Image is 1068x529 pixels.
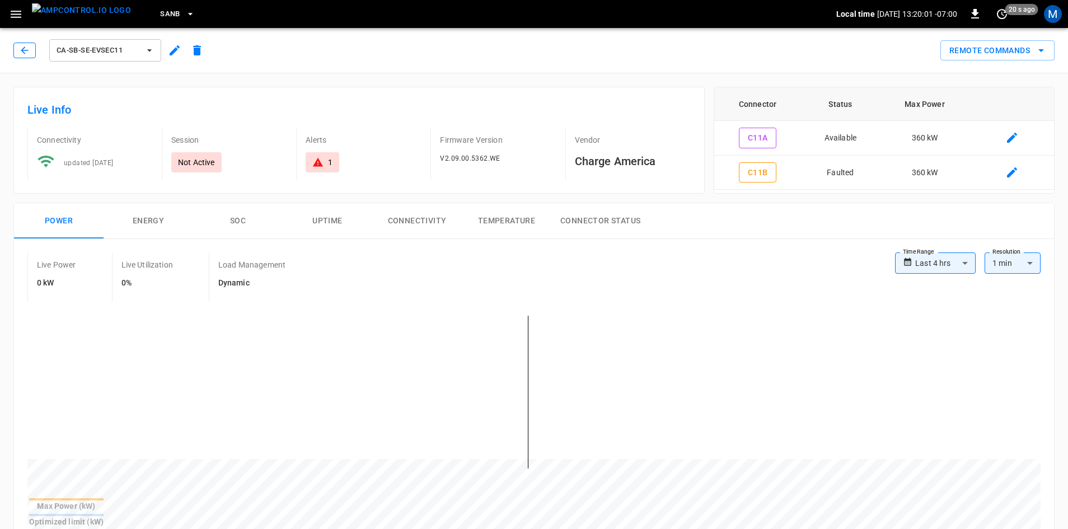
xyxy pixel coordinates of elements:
[49,39,161,62] button: ca-sb-se-evseC11
[714,87,802,121] th: Connector
[171,134,287,146] p: Session
[218,277,285,289] h6: Dynamic
[940,40,1055,61] button: Remote Commands
[575,134,691,146] p: Vendor
[37,134,153,146] p: Connectivity
[879,87,970,121] th: Max Power
[306,134,421,146] p: Alerts
[739,128,777,148] button: C11A
[985,252,1041,274] div: 1 min
[283,203,372,239] button: Uptime
[551,203,649,239] button: Connector Status
[462,203,551,239] button: Temperature
[440,134,556,146] p: Firmware Version
[372,203,462,239] button: Connectivity
[879,121,970,156] td: 360 kW
[121,259,173,270] p: Live Utilization
[801,121,879,156] td: Available
[104,203,193,239] button: Energy
[1044,5,1062,23] div: profile-icon
[877,8,957,20] p: [DATE] 13:20:01 -07:00
[27,101,691,119] h6: Live Info
[328,157,332,168] div: 1
[714,87,1054,190] table: connector table
[903,247,934,256] label: Time Range
[440,155,500,162] span: V2.09.00.5362.WE
[37,277,76,289] h6: 0 kW
[1005,4,1038,15] span: 20 s ago
[160,8,180,21] span: SanB
[575,152,691,170] h6: Charge America
[64,159,114,167] span: updated [DATE]
[37,259,76,270] p: Live Power
[992,247,1020,256] label: Resolution
[879,156,970,190] td: 360 kW
[156,3,199,25] button: SanB
[57,44,139,57] span: ca-sb-se-evseC11
[218,259,285,270] p: Load Management
[993,5,1011,23] button: set refresh interval
[14,203,104,239] button: Power
[801,156,879,190] td: Faulted
[801,87,879,121] th: Status
[940,40,1055,61] div: remote commands options
[836,8,875,20] p: Local time
[32,3,131,17] img: ampcontrol.io logo
[915,252,976,274] div: Last 4 hrs
[178,157,215,168] p: Not Active
[121,277,173,289] h6: 0%
[739,162,777,183] button: C11B
[193,203,283,239] button: SOC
